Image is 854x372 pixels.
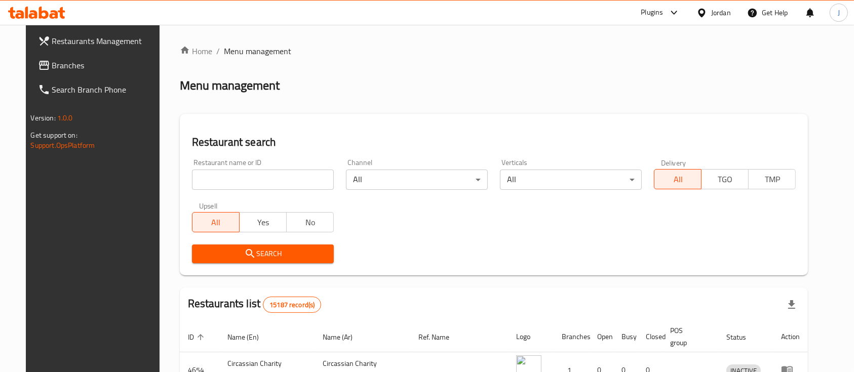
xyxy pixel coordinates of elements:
a: Support.OpsPlatform [31,139,95,152]
button: Search [192,244,334,263]
span: Search [200,247,326,260]
label: Upsell [199,202,218,209]
span: Get support on: [31,129,77,142]
span: ID [188,331,207,343]
button: Yes [239,212,287,232]
span: Yes [244,215,283,230]
nav: breadcrumb [180,45,808,57]
button: TMP [748,169,796,189]
a: Restaurants Management [30,29,169,53]
span: Branches [52,59,161,71]
a: Home [180,45,212,57]
label: Delivery [661,159,686,166]
button: All [192,212,240,232]
span: Menu management [224,45,291,57]
div: All [346,170,488,190]
span: No [291,215,330,230]
span: TGO [706,172,745,187]
span: POS group [670,324,707,349]
h2: Restaurant search [192,135,796,150]
span: 15187 record(s) [263,300,321,310]
button: All [654,169,702,189]
h2: Menu management [180,77,280,94]
th: Busy [613,321,638,352]
button: TGO [701,169,749,189]
span: Ref. Name [418,331,462,343]
span: TMP [753,172,792,187]
a: Search Branch Phone [30,77,169,102]
h2: Restaurants list [188,296,322,313]
div: All [500,170,642,190]
span: Restaurants Management [52,35,161,47]
button: No [286,212,334,232]
span: Name (Ar) [323,331,366,343]
input: Search for restaurant name or ID.. [192,170,334,190]
li: / [216,45,220,57]
th: Branches [554,321,589,352]
span: J [838,7,840,18]
th: Open [589,321,613,352]
span: Search Branch Phone [52,84,161,96]
div: Total records count [263,297,321,313]
a: Branches [30,53,169,77]
div: Plugins [641,7,663,19]
span: Name (En) [227,331,272,343]
th: Action [773,321,808,352]
th: Closed [638,321,662,352]
span: Version: [31,111,56,125]
span: All [658,172,697,187]
span: 1.0.0 [57,111,73,125]
div: Export file [780,293,804,317]
span: Status [726,331,759,343]
th: Logo [508,321,554,352]
div: Jordan [711,7,731,18]
span: All [197,215,236,230]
